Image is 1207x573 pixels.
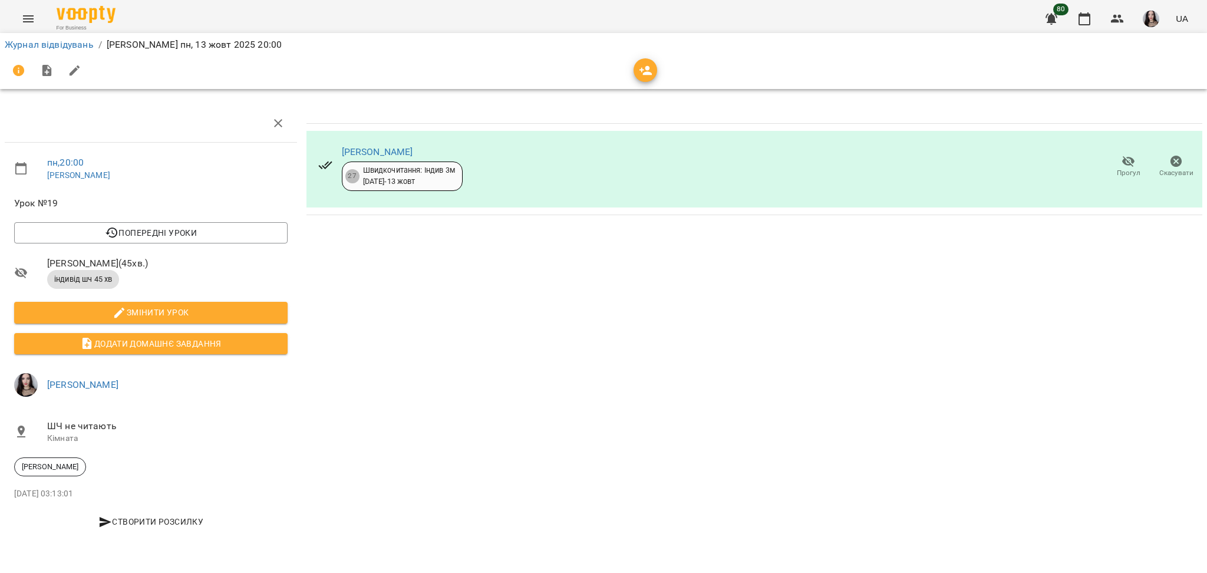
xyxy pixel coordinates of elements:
p: [PERSON_NAME] пн, 13 жовт 2025 20:00 [107,38,282,52]
a: [PERSON_NAME] [47,379,118,390]
span: For Business [57,24,116,32]
p: [DATE] 03:13:01 [14,488,288,500]
a: [PERSON_NAME] [47,170,110,180]
button: Додати домашнє завдання [14,333,288,354]
a: Журнал відвідувань [5,39,94,50]
div: Швидкочитання: Індив 3м [DATE] - 13 жовт [363,165,455,187]
span: індивід шч 45 хв [47,274,119,285]
img: 23d2127efeede578f11da5c146792859.jpg [14,373,38,397]
a: [PERSON_NAME] [342,146,413,157]
nav: breadcrumb [5,38,1202,52]
span: Додати домашнє завдання [24,337,278,351]
span: Створити розсилку [19,515,283,529]
span: ШЧ не читають [47,419,288,433]
div: 27 [345,169,360,183]
span: Прогул [1117,168,1140,178]
button: Прогул [1104,150,1152,183]
span: [PERSON_NAME] [15,462,85,472]
div: [PERSON_NAME] [14,457,86,476]
span: [PERSON_NAME] ( 45 хв. ) [47,256,288,271]
li: / [98,38,102,52]
button: Створити розсилку [14,511,288,532]
button: Скасувати [1152,150,1200,183]
span: Змінити урок [24,305,278,320]
span: Попередні уроки [24,226,278,240]
span: 80 [1053,4,1069,15]
button: Змінити урок [14,302,288,323]
button: UA [1171,8,1193,29]
span: Урок №19 [14,196,288,210]
button: Menu [14,5,42,33]
a: пн , 20:00 [47,157,84,168]
button: Попередні уроки [14,222,288,243]
span: UA [1176,12,1188,25]
img: Voopty Logo [57,6,116,23]
p: Кімната [47,433,288,444]
span: Скасувати [1159,168,1193,178]
img: 23d2127efeede578f11da5c146792859.jpg [1143,11,1159,27]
